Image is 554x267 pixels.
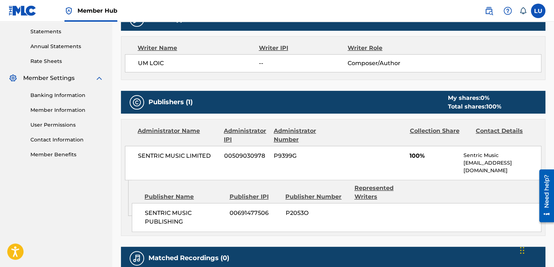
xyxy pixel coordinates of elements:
[30,121,104,129] a: User Permissions
[30,136,104,144] a: Contact Information
[148,254,229,262] h5: Matched Recordings (0)
[64,7,73,15] img: Top Rightsholder
[259,44,348,52] div: Writer IPI
[448,94,501,102] div: My shares:
[224,152,268,160] span: 00509030978
[30,151,104,158] a: Member Benefits
[482,4,496,18] a: Public Search
[259,59,348,68] span: --
[448,102,501,111] div: Total shares:
[30,92,104,99] a: Banking Information
[95,74,104,82] img: expand
[9,74,17,82] img: Member Settings
[133,98,141,107] img: Publishers
[520,240,524,261] div: Glisser
[144,192,224,201] div: Publisher Name
[348,44,428,52] div: Writer Role
[500,4,515,18] div: Help
[410,127,470,144] div: Collection Share
[224,127,268,144] div: Administrator IPI
[519,7,526,14] div: Notifications
[145,209,224,226] span: SENTRIC MUSIC PUBLISHING
[138,59,259,68] span: UM LOIC
[30,43,104,50] a: Annual Statements
[138,127,218,144] div: Administrator Name
[463,159,541,174] p: [EMAIL_ADDRESS][DOMAIN_NAME]
[476,127,536,144] div: Contact Details
[285,192,349,201] div: Publisher Number
[30,28,104,35] a: Statements
[230,209,280,217] span: 00691477506
[138,44,259,52] div: Writer Name
[148,98,193,106] h5: Publishers (1)
[410,152,458,160] span: 100%
[518,232,554,267] iframe: Chat Widget
[229,192,280,201] div: Publisher IPI
[484,7,493,15] img: search
[486,103,501,110] span: 100 %
[274,152,334,160] span: P9399G
[30,58,104,65] a: Rate Sheets
[531,4,545,18] div: User Menu
[354,184,417,201] div: Represented Writers
[534,167,554,225] iframe: Resource Center
[480,94,489,101] span: 0 %
[274,127,334,144] div: Administrator Number
[285,209,349,217] span: P2053O
[23,74,75,82] span: Member Settings
[518,232,554,267] div: Widget de chat
[138,152,219,160] span: SENTRIC MUSIC LIMITED
[348,59,428,68] span: Composer/Author
[77,7,117,15] span: Member Hub
[503,7,512,15] img: help
[9,5,37,16] img: MLC Logo
[30,106,104,114] a: Member Information
[463,152,541,159] p: Sentric Music
[133,254,141,263] img: Matched Recordings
